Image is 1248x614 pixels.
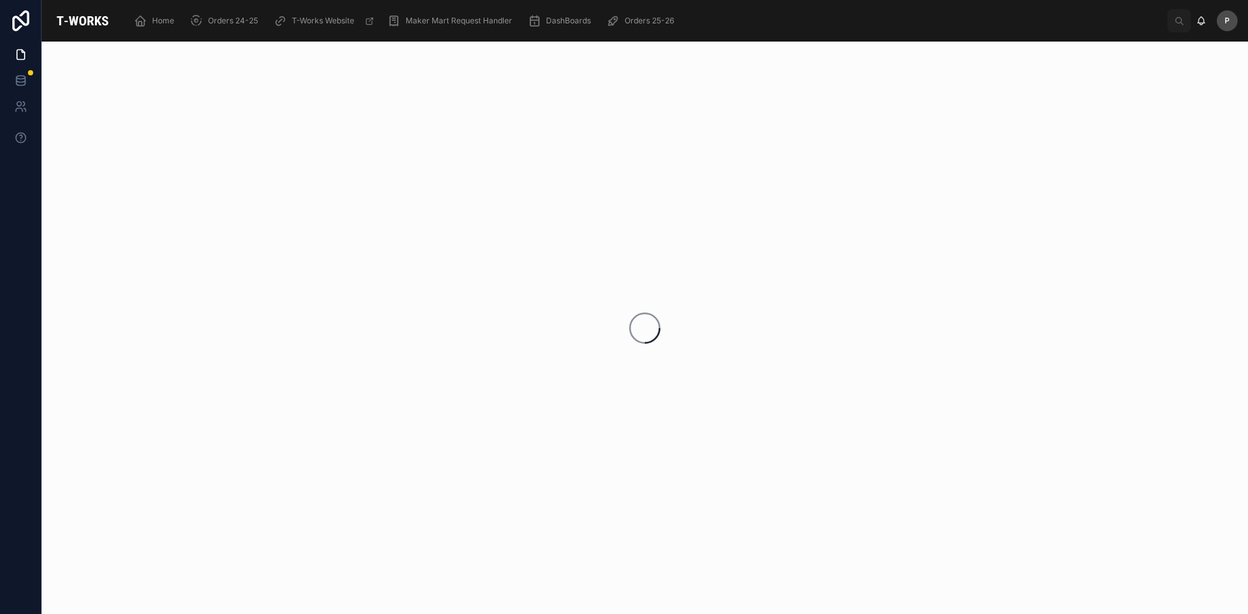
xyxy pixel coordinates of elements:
[270,9,381,32] a: T-Works Website
[292,16,354,26] span: T-Works Website
[123,6,1167,35] div: scrollable content
[546,16,591,26] span: DashBoards
[186,9,267,32] a: Orders 24-25
[625,16,674,26] span: Orders 25-26
[152,16,174,26] span: Home
[52,10,113,31] img: App logo
[130,9,183,32] a: Home
[603,9,683,32] a: Orders 25-26
[1225,16,1230,26] span: P
[208,16,258,26] span: Orders 24-25
[383,9,521,32] a: Maker Mart Request Handler
[524,9,600,32] a: DashBoards
[406,16,512,26] span: Maker Mart Request Handler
